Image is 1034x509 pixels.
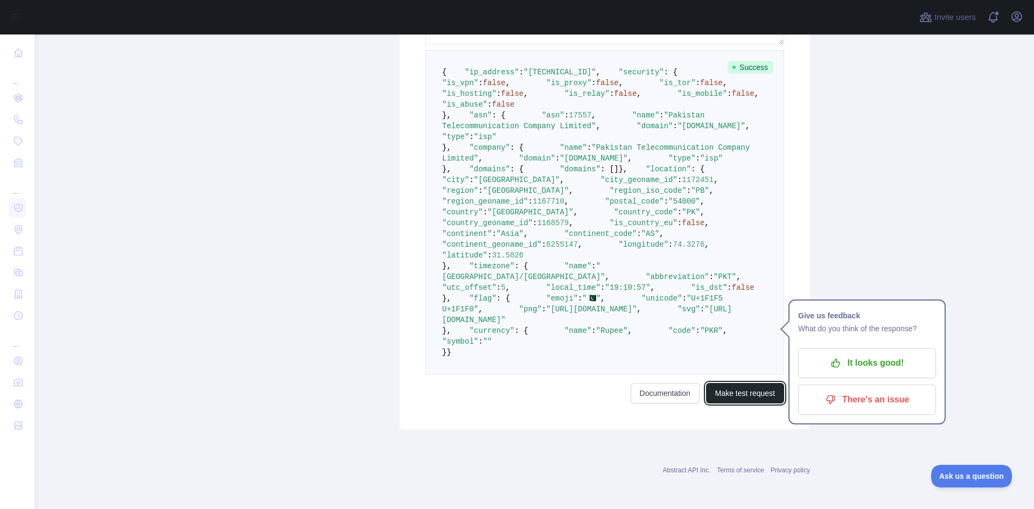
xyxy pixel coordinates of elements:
[478,337,483,346] span: :
[478,154,483,163] span: ,
[501,283,505,292] span: 5
[704,240,709,249] span: ,
[700,208,704,217] span: ,
[442,219,533,227] span: "country_geoname_id"
[501,89,523,98] span: false
[677,208,682,217] span: :
[569,111,591,120] span: 17557
[632,111,659,120] span: "name"
[659,229,663,238] span: ,
[668,326,695,335] span: "code"
[469,111,492,120] span: "asn"
[668,154,695,163] span: "type"
[555,154,560,163] span: :
[537,219,569,227] span: 1168579
[560,176,564,184] span: ,
[591,262,596,270] span: :
[732,283,754,292] span: false
[619,165,628,173] span: },
[442,348,446,357] span: }
[687,186,691,195] span: :
[934,11,976,24] span: Invite users
[591,79,596,87] span: :
[560,154,627,163] span: "[DOMAIN_NAME]"
[442,133,469,141] span: "type"
[442,176,469,184] span: "city"
[673,240,705,249] span: 74.3276
[610,89,614,98] span: :
[9,65,26,86] div: ...
[478,305,483,313] span: ,
[696,326,700,335] span: :
[519,305,542,313] span: "png"
[492,100,514,109] span: false
[506,79,510,87] span: ,
[510,165,523,173] span: : {
[637,89,641,98] span: ,
[727,89,731,98] span: :
[442,68,446,76] span: {
[798,322,936,335] p: What do you think of the response?
[700,326,723,335] span: "PKR"
[700,305,704,313] span: :
[673,122,677,130] span: :
[442,240,542,249] span: "continent_geoname_id"
[619,68,664,76] span: "security"
[442,79,478,87] span: "is_vpn"
[469,294,496,303] span: "flag"
[546,79,591,87] span: "is_proxy"
[483,79,506,87] span: false
[442,165,451,173] span: },
[483,337,492,346] span: ""
[546,240,578,249] span: 6255147
[442,111,451,120] span: },
[596,68,600,76] span: ,
[628,326,632,335] span: ,
[646,165,691,173] span: "location"
[442,100,487,109] span: "is_abuse"
[723,79,727,87] span: ,
[442,294,451,303] span: },
[469,176,473,184] span: :
[798,309,936,322] h1: Give us feedback
[806,391,928,409] p: There's an issue
[704,219,709,227] span: ,
[506,283,510,292] span: ,
[691,165,704,173] span: : {
[514,326,528,335] span: : {
[533,197,564,206] span: 1167710
[497,89,501,98] span: :
[677,219,682,227] span: :
[564,197,569,206] span: ,
[700,154,723,163] span: "isp"
[442,197,528,206] span: "region_geoname_id"
[706,383,784,403] button: Make test request
[682,294,687,303] span: :
[700,79,723,87] span: false
[442,229,492,238] span: "continent"
[637,229,641,238] span: :
[487,208,574,217] span: "[GEOGRAPHIC_DATA]"
[651,283,655,292] span: ,
[682,208,700,217] span: "PK"
[682,219,704,227] span: false
[745,122,750,130] span: ,
[605,273,609,281] span: ,
[546,305,637,313] span: "[URL][DOMAIN_NAME]"
[677,176,682,184] span: :
[641,294,682,303] span: "unicode"
[591,111,596,120] span: ,
[682,176,714,184] span: 1172451
[700,197,704,206] span: ,
[442,337,478,346] span: "symbol"
[533,219,537,227] span: :
[610,219,677,227] span: "is_country_eu"
[546,283,600,292] span: "local_time"
[600,176,677,184] span: "city_geoname_id"
[659,111,663,120] span: :
[728,61,773,74] span: Success
[619,240,668,249] span: "longitude"
[646,273,709,281] span: "abbreviation"
[619,79,623,87] span: ,
[696,79,700,87] span: :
